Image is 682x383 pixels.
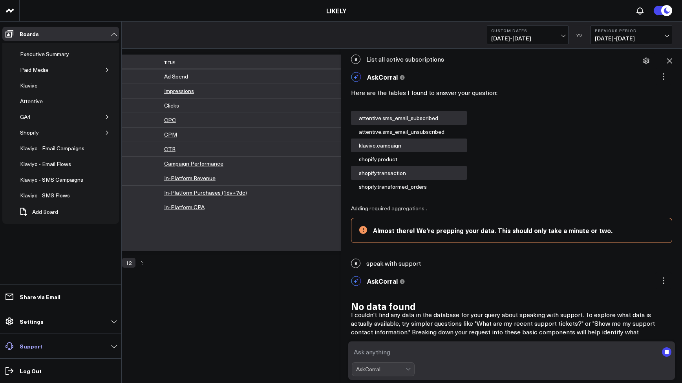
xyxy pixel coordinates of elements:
[367,277,398,285] span: AskCorral
[164,145,176,153] a: CTR
[18,112,33,122] div: GA4
[491,35,564,42] span: [DATE] - [DATE]
[20,31,39,37] p: Boards
[18,49,71,59] div: Executive Summary
[15,125,56,140] a: ShopifyOpen board menu
[164,174,216,182] a: In-Platform Revenue
[351,180,467,193] div: shopify.transformed_orders
[164,203,205,211] a: In-Platform CPA
[15,156,88,172] a: Klaviyo - Email FlowsOpen board menu
[345,255,678,272] div: speak with support
[595,28,668,33] b: Previous Period
[15,203,62,221] button: Add Board
[32,209,58,215] span: Add Board
[351,310,665,345] p: I couldn't find any data in the database for your query about speaking with support. To explore w...
[351,166,467,180] div: shopify.transaction
[2,364,119,378] a: Log Out
[164,189,247,196] a: In-Platform Purchases (1dv+7dc)
[351,152,467,166] div: shopify.product
[595,35,668,42] span: [DATE] - [DATE]
[326,6,346,15] a: LIKELY
[18,159,73,169] div: Klaviyo - Email Flows
[15,78,55,93] a: KlaviyoOpen board menu
[20,368,42,374] p: Log Out
[164,73,188,80] a: Ad Spend
[351,55,360,64] span: S
[122,258,135,267] a: Page 12
[351,259,360,268] span: S
[164,160,223,167] a: Campaign Performance
[20,318,44,325] p: Settings
[351,111,467,125] div: attentive.sms_email_subscribed
[572,33,587,37] div: VS
[15,109,48,125] a: GA4Open board menu
[351,205,433,212] div: Adding required aggregations
[15,46,86,62] a: Executive SummaryOpen board menu
[15,140,101,156] a: Klaviyo - Email CampaignsOpen board menu
[164,87,194,95] a: Impressions
[164,131,177,138] a: CPM
[373,226,664,235] div: Almost there! We're prepping your data. This should only take a minute or two.
[367,73,398,81] span: AskCorral
[18,97,45,106] div: Attentive
[491,28,564,33] b: Custom Dates
[18,65,50,75] div: Paid Media
[164,116,176,124] a: CPC
[20,294,60,300] p: Share via Email
[15,188,87,203] a: Klaviyo - SMS FlowsOpen board menu
[164,56,348,69] th: Title
[18,144,86,153] div: Klaviyo - Email Campaigns
[345,51,678,68] div: List all active subscriptions
[139,258,145,267] a: Next page
[351,88,672,97] p: Here are the tables I found to answer your question:
[18,175,85,184] div: Klaviyo - SMS Campaigns
[164,102,179,109] a: Clicks
[18,81,40,90] div: Klaviyo
[15,172,100,188] a: Klaviyo - SMS CampaignsOpen board menu
[351,302,665,310] h2: No data found
[15,93,60,109] a: AttentiveOpen board menu
[18,191,72,200] div: Klaviyo - SMS Flows
[18,128,41,137] div: Shopify
[487,26,569,44] button: Custom Dates[DATE]-[DATE]
[351,125,467,139] div: attentive.sms_email_unsubscribed
[15,62,65,78] a: Paid MediaOpen board menu
[20,343,42,349] p: Support
[351,139,467,152] div: klaviyo.campaign
[591,26,672,44] button: Previous Period[DATE]-[DATE]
